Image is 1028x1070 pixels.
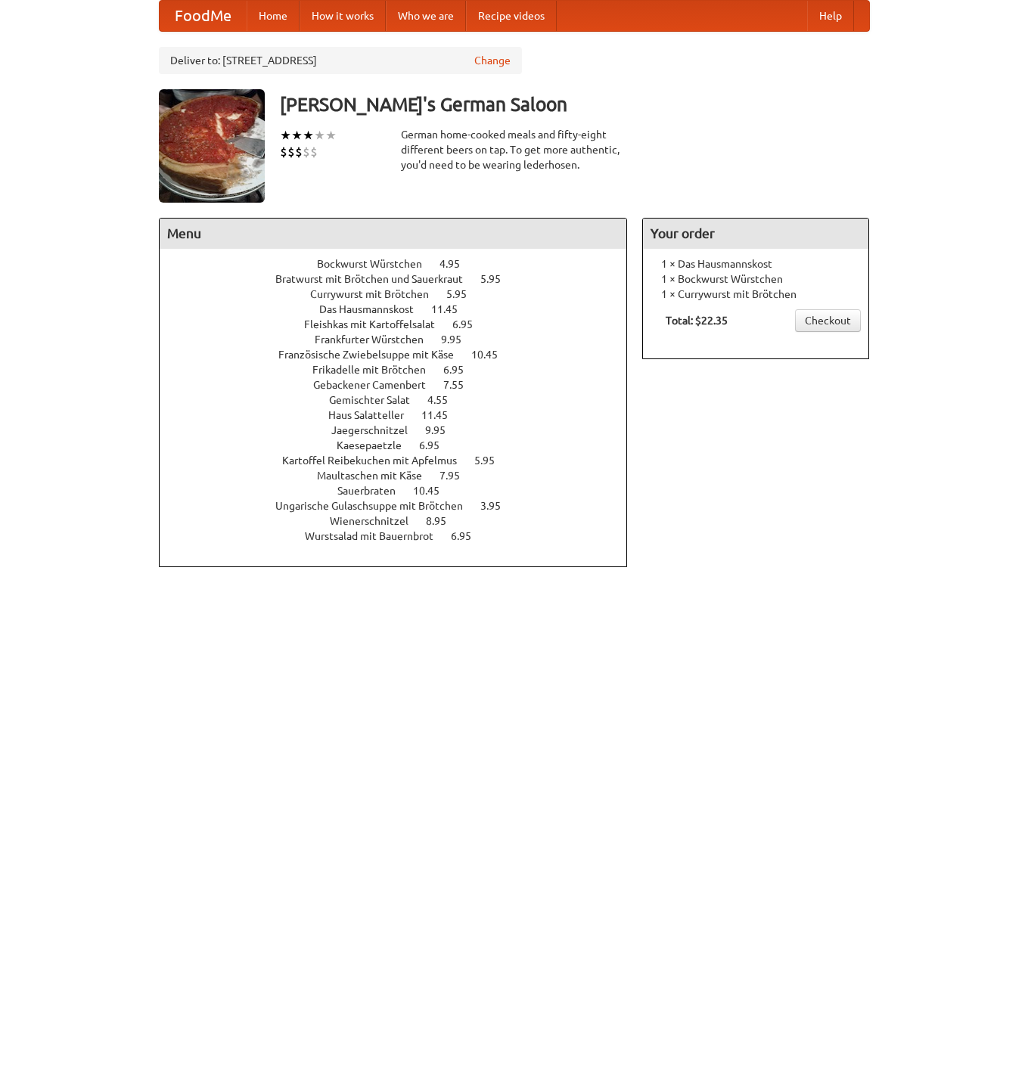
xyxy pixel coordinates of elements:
a: Frikadelle mit Brötchen 6.95 [312,364,492,376]
a: Sauerbraten 10.45 [337,485,467,497]
span: 6.95 [419,439,455,451]
li: $ [280,144,287,160]
a: Bockwurst Würstchen 4.95 [317,258,488,270]
span: Das Hausmannskost [319,303,429,315]
a: Gemischter Salat 4.55 [329,394,476,406]
span: 9.95 [441,333,477,346]
span: 10.45 [413,485,455,497]
span: 4.95 [439,258,475,270]
a: Who we are [386,1,466,31]
span: 5.95 [446,288,482,300]
span: 5.95 [480,273,516,285]
a: How it works [300,1,386,31]
span: Französische Zwiebelsuppe mit Käse [278,349,469,361]
span: Ungarische Gulaschsuppe mit Brötchen [275,500,478,512]
span: Maultaschen mit Käse [317,470,437,482]
a: Jaegerschnitzel 9.95 [331,424,474,436]
a: Recipe videos [466,1,557,31]
a: FoodMe [160,1,247,31]
a: Change [474,53,511,68]
span: Kaesepaetzle [337,439,417,451]
span: 7.95 [439,470,475,482]
span: 9.95 [425,424,461,436]
span: 7.55 [443,379,479,391]
a: Haus Salatteller 11.45 [328,409,476,421]
h4: Your order [643,219,868,249]
li: ★ [291,127,303,144]
span: Frikadelle mit Brötchen [312,364,441,376]
a: Currywurst mit Brötchen 5.95 [310,288,495,300]
div: Deliver to: [STREET_ADDRESS] [159,47,522,74]
a: Help [807,1,854,31]
a: Maultaschen mit Käse 7.95 [317,470,488,482]
li: ★ [325,127,337,144]
a: Fleishkas mit Kartoffelsalat 6.95 [304,318,501,330]
span: 5.95 [474,454,510,467]
a: Frankfurter Würstchen 9.95 [315,333,489,346]
a: Gebackener Camenbert 7.55 [313,379,492,391]
span: Frankfurter Würstchen [315,333,439,346]
a: Wurstsalad mit Bauernbrot 6.95 [305,530,499,542]
span: Gemischter Salat [329,394,425,406]
li: $ [295,144,303,160]
span: Wienerschnitzel [330,515,424,527]
span: 3.95 [480,500,516,512]
span: Bratwurst mit Brötchen und Sauerkraut [275,273,478,285]
span: Currywurst mit Brötchen [310,288,444,300]
span: Haus Salatteller [328,409,419,421]
span: Gebackener Camenbert [313,379,441,391]
a: Das Hausmannskost 11.45 [319,303,486,315]
a: Ungarische Gulaschsuppe mit Brötchen 3.95 [275,500,529,512]
a: Französische Zwiebelsuppe mit Käse 10.45 [278,349,526,361]
span: 6.95 [451,530,486,542]
span: 6.95 [443,364,479,376]
b: Total: $22.35 [666,315,728,327]
h4: Menu [160,219,627,249]
span: Jaegerschnitzel [331,424,423,436]
li: 1 × Currywurst mit Brötchen [651,287,861,302]
li: ★ [303,127,314,144]
span: Fleishkas mit Kartoffelsalat [304,318,450,330]
a: Bratwurst mit Brötchen und Sauerkraut 5.95 [275,273,529,285]
span: Sauerbraten [337,485,411,497]
a: Checkout [795,309,861,332]
a: Wienerschnitzel 8.95 [330,515,474,527]
span: Wurstsalad mit Bauernbrot [305,530,449,542]
li: $ [287,144,295,160]
span: 10.45 [471,349,513,361]
li: ★ [314,127,325,144]
li: ★ [280,127,291,144]
span: 6.95 [452,318,488,330]
span: Kartoffel Reibekuchen mit Apfelmus [282,454,472,467]
span: 4.55 [427,394,463,406]
h3: [PERSON_NAME]'s German Saloon [280,89,870,119]
a: Kaesepaetzle 6.95 [337,439,467,451]
li: $ [310,144,318,160]
span: 11.45 [431,303,473,315]
li: $ [303,144,310,160]
span: Bockwurst Würstchen [317,258,437,270]
li: 1 × Das Hausmannskost [651,256,861,271]
a: Home [247,1,300,31]
span: 11.45 [421,409,463,421]
li: 1 × Bockwurst Würstchen [651,271,861,287]
img: angular.jpg [159,89,265,203]
span: 8.95 [426,515,461,527]
a: Kartoffel Reibekuchen mit Apfelmus 5.95 [282,454,523,467]
div: German home-cooked meals and fifty-eight different beers on tap. To get more authentic, you'd nee... [401,127,628,172]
